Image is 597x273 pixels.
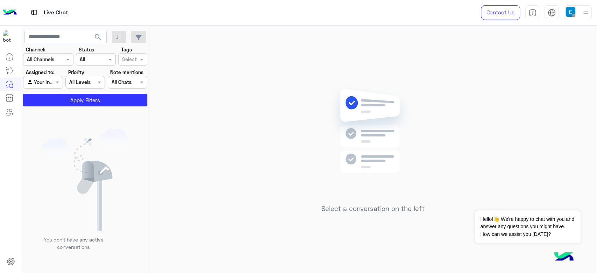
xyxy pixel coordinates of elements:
img: tab [528,9,536,17]
img: no messages [322,83,424,199]
label: Status [79,46,94,53]
img: hulul-logo.png [552,245,576,269]
img: profile [581,8,590,17]
div: Select [121,55,137,64]
img: tab [30,8,38,17]
label: Channel: [26,46,45,53]
a: Contact Us [481,5,520,20]
img: Logo [3,5,17,20]
p: Live Chat [44,8,68,17]
label: Note mentions [110,69,143,76]
img: empty users [41,128,129,231]
h5: Select a conversation on the left [321,205,425,213]
button: Apply Filters [23,94,147,106]
label: Tags [121,46,132,53]
a: tab [525,5,539,20]
img: tab [548,9,556,17]
span: search [94,33,102,41]
label: Assigned to: [26,69,55,76]
img: userImage [566,7,575,17]
span: Hello!👋 We're happy to chat with you and answer any questions you might have. How can we assist y... [475,210,580,243]
label: Priority [68,69,84,76]
img: 171468393613305 [3,30,15,43]
p: You don’t have any active conversations [38,236,109,251]
button: search [90,31,107,46]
